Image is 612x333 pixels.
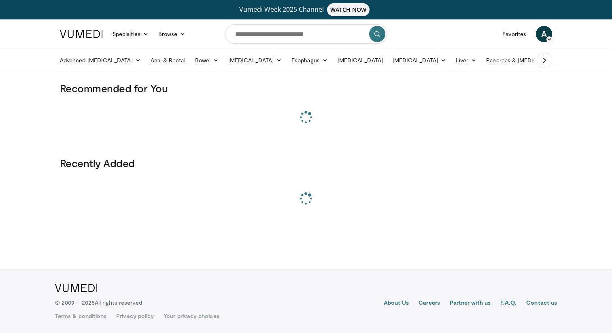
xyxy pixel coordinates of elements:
a: Partner with us [450,299,491,308]
a: [MEDICAL_DATA] [223,52,287,68]
a: Your privacy choices [164,312,219,320]
img: VuMedi Logo [55,284,98,292]
a: Specialties [108,26,153,42]
span: WATCH NOW [327,3,370,16]
a: Favorites [497,26,531,42]
a: Advanced [MEDICAL_DATA] [55,52,146,68]
span: All rights reserved [95,299,142,306]
a: Anal & Rectal [146,52,190,68]
a: [MEDICAL_DATA] [333,52,388,68]
a: Esophagus [287,52,333,68]
a: [MEDICAL_DATA] [388,52,451,68]
a: Privacy policy [116,312,154,320]
a: A [536,26,552,42]
a: Pancreas & [MEDICAL_DATA] [481,52,576,68]
a: Careers [419,299,440,308]
input: Search topics, interventions [225,24,387,44]
h3: Recently Added [60,157,552,170]
a: Terms & conditions [55,312,106,320]
a: Liver [451,52,481,68]
a: About Us [384,299,409,308]
a: Browse [153,26,191,42]
a: Contact us [526,299,557,308]
img: VuMedi Logo [60,30,103,38]
a: Vumedi Week 2025 ChannelWATCH NOW [61,3,551,16]
a: F.A.Q. [500,299,516,308]
p: © 2009 – 2025 [55,299,142,307]
a: Bowel [190,52,223,68]
h3: Recommended for You [60,82,552,95]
